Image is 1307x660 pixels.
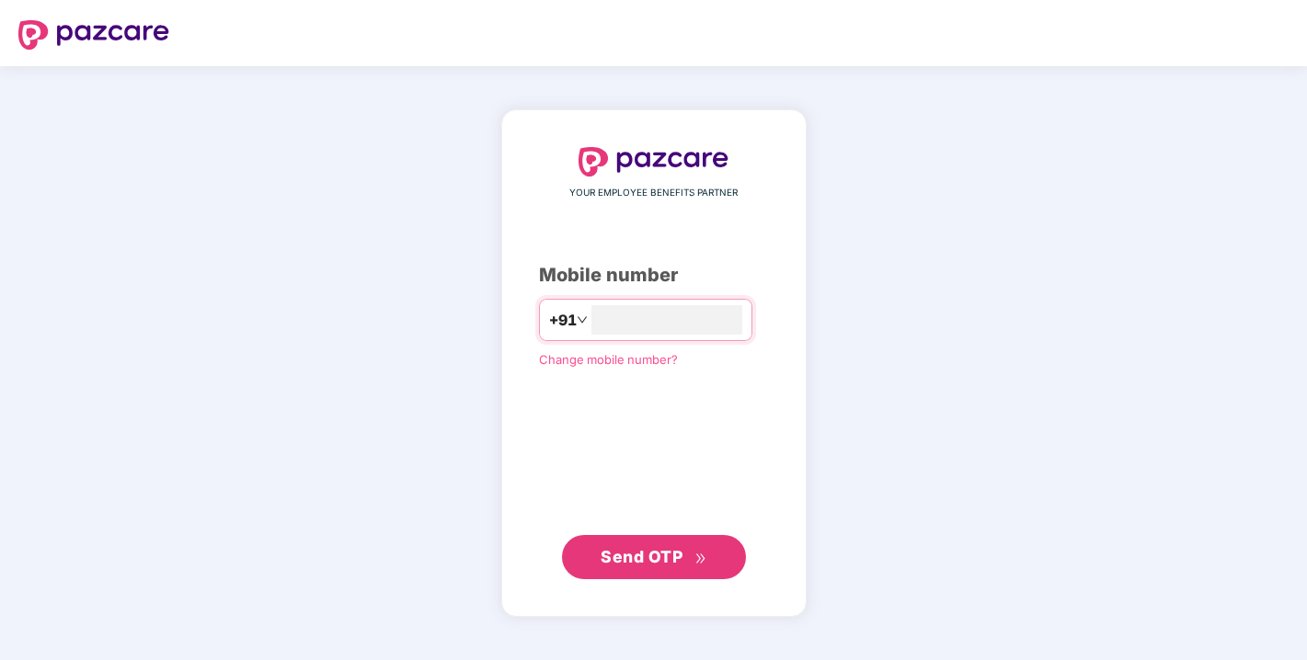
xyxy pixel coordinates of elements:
[539,352,678,367] a: Change mobile number?
[562,535,746,579] button: Send OTPdouble-right
[601,547,682,566] span: Send OTP
[569,186,738,200] span: YOUR EMPLOYEE BENEFITS PARTNER
[579,147,729,176] img: logo
[539,261,769,290] div: Mobile number
[577,314,588,325] span: down
[694,552,706,564] span: double-right
[18,20,169,50] img: logo
[549,309,577,332] span: +91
